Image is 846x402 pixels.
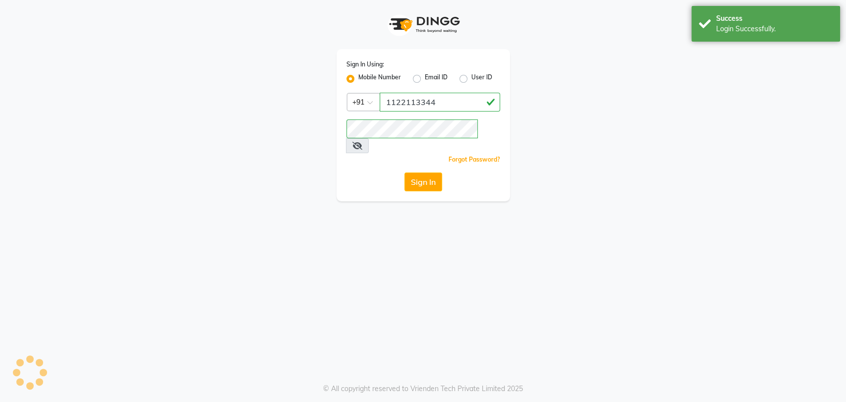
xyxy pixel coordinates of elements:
img: logo1.svg [384,10,463,39]
label: User ID [471,73,492,85]
input: Username [346,119,478,138]
a: Forgot Password? [449,156,500,163]
label: Mobile Number [358,73,401,85]
button: Sign In [404,172,442,191]
input: Username [380,93,500,112]
div: Success [716,13,833,24]
div: Login Successfully. [716,24,833,34]
label: Sign In Using: [346,60,384,69]
label: Email ID [425,73,448,85]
